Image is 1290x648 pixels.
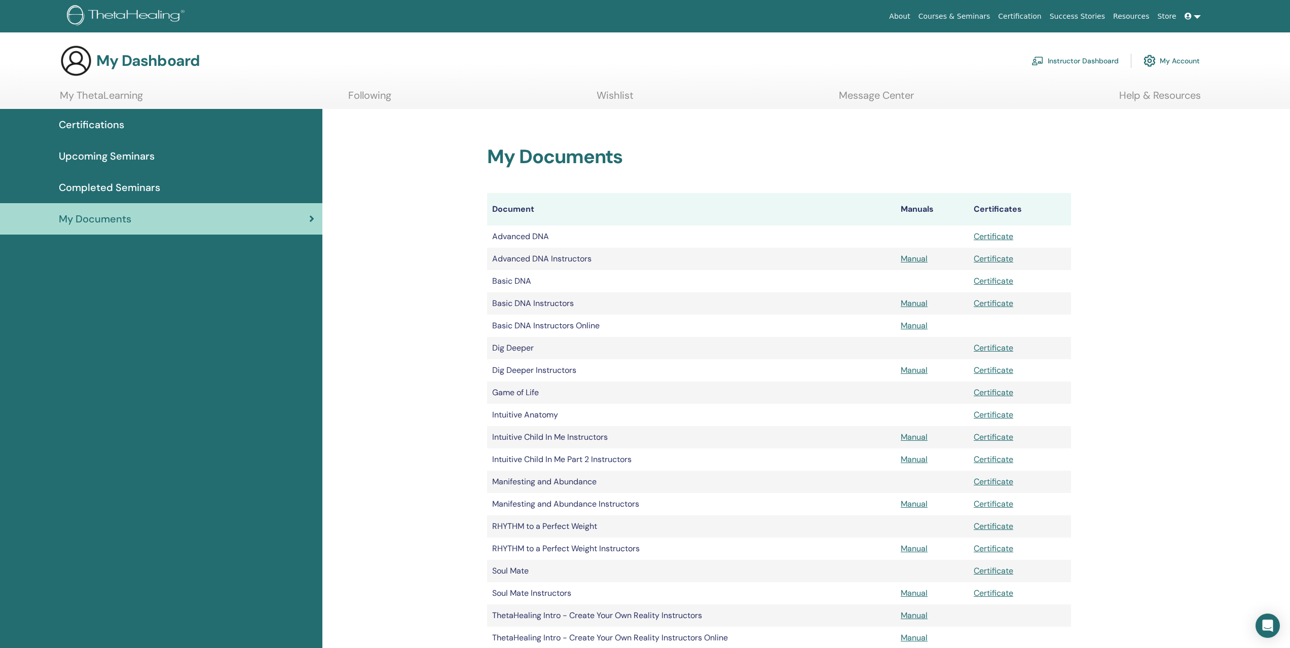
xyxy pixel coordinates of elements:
td: Dig Deeper Instructors [487,359,896,382]
a: Following [348,89,391,109]
a: Certificate [974,565,1013,576]
img: generic-user-icon.jpg [60,45,92,77]
h2: My Documents [487,145,1071,169]
td: Manifesting and Abundance Instructors [487,493,896,515]
a: Certificate [974,342,1013,353]
a: About [885,7,914,26]
a: Certificate [974,365,1013,375]
a: Manual [901,543,928,554]
a: Certificate [974,253,1013,264]
a: Manual [901,320,928,331]
a: Certification [994,7,1045,26]
div: Open Intercom Messenger [1256,614,1280,638]
img: chalkboard-teacher.svg [1031,56,1044,65]
a: Manual [901,253,928,264]
span: Certifications [59,117,124,132]
a: Certificate [974,476,1013,487]
td: Intuitive Anatomy [487,404,896,426]
a: Store [1154,7,1181,26]
td: Basic DNA [487,270,896,292]
a: Courses & Seminars [914,7,994,26]
a: Message Center [839,89,914,109]
a: Certificate [974,521,1013,531]
span: Upcoming Seminars [59,148,155,164]
h3: My Dashboard [96,52,200,70]
th: Manuals [896,193,969,225]
td: Soul Mate [487,560,896,582]
a: My Account [1144,50,1200,72]
a: Manual [901,432,928,442]
th: Certificates [969,193,1071,225]
td: Game of Life [487,382,896,404]
a: Instructor Dashboard [1031,50,1119,72]
a: Manual [901,454,928,465]
a: Manual [901,298,928,309]
a: Manual [901,499,928,509]
td: Basic DNA Instructors Online [487,315,896,337]
td: Intuitive Child In Me Instructors [487,426,896,448]
img: logo.png [67,5,188,28]
span: My Documents [59,211,131,226]
a: Manual [901,365,928,375]
span: Completed Seminars [59,180,160,195]
a: My ThetaLearning [60,89,143,109]
td: Soul Mate Instructors [487,582,896,604]
a: Certificate [974,543,1013,554]
a: Certificate [974,454,1013,465]
a: Certificate [974,387,1013,398]
td: Advanced DNA [487,225,896,248]
a: Manual [901,632,928,643]
a: Resources [1109,7,1154,26]
a: Help & Resources [1119,89,1201,109]
a: Wishlist [597,89,634,109]
a: Certificate [974,298,1013,309]
a: Manual [901,610,928,621]
a: Certificate [974,432,1013,442]
td: ThetaHealing Intro - Create Your Own Reality Instructors [487,604,896,627]
a: Certificate [974,276,1013,286]
td: Advanced DNA Instructors [487,248,896,270]
td: Intuitive Child In Me Part 2 Instructors [487,448,896,471]
a: Certificate [974,409,1013,420]
a: Certificate [974,499,1013,509]
img: cog.svg [1144,52,1156,69]
a: Certificate [974,588,1013,598]
td: RHYTHM to a Perfect Weight Instructors [487,538,896,560]
td: Dig Deeper [487,337,896,359]
td: Basic DNA Instructors [487,292,896,315]
th: Document [487,193,896,225]
a: Certificate [974,231,1013,242]
td: RHYTHM to a Perfect Weight [487,515,896,538]
a: Success Stories [1046,7,1109,26]
a: Manual [901,588,928,598]
td: Manifesting and Abundance [487,471,896,493]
